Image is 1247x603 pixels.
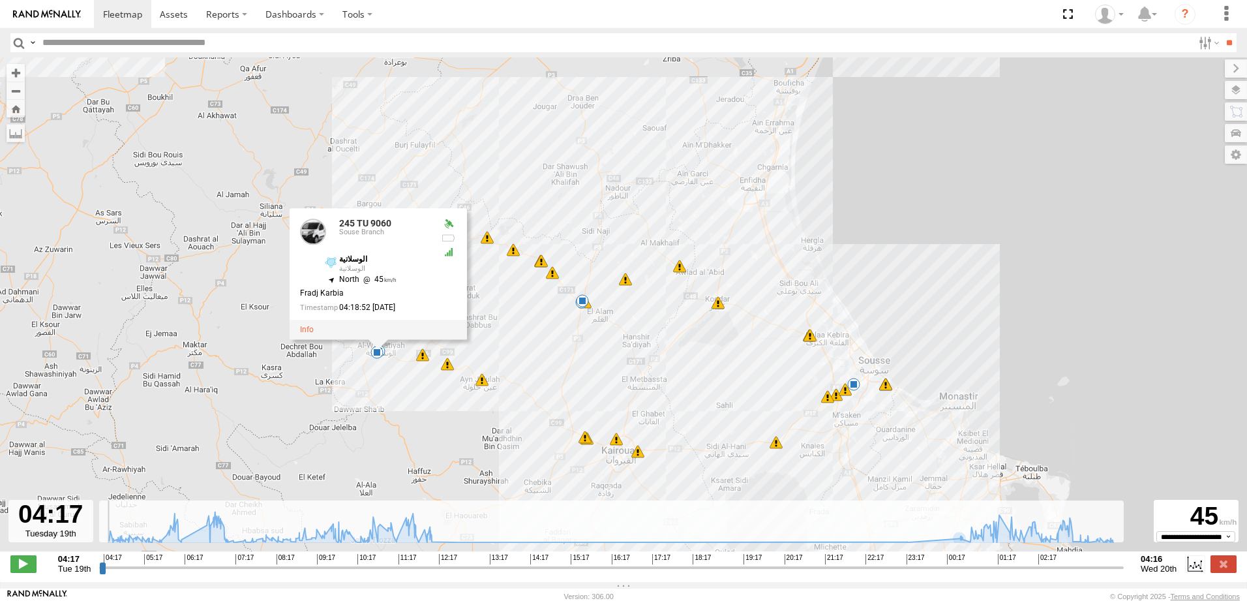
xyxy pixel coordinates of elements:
[439,554,457,564] span: 12:17
[441,247,457,258] div: GSM Signal = 5
[7,590,67,603] a: Visit our Website
[619,273,632,286] div: 8
[1141,554,1177,564] strong: 04:16
[744,554,762,564] span: 19:17
[398,554,417,564] span: 11:17
[564,593,614,600] div: Version: 306.00
[339,229,430,237] div: Souse Branch
[652,554,670,564] span: 17:17
[785,554,803,564] span: 20:17
[1090,5,1128,24] div: Nejah Benkhalifa
[693,554,711,564] span: 18:17
[300,219,326,245] a: View Asset Details
[825,554,843,564] span: 21:17
[947,554,965,564] span: 00:17
[58,564,91,574] span: Tue 19th Aug 2025
[104,554,122,564] span: 04:17
[441,233,457,243] div: No battery health information received from this device.
[339,255,430,264] div: الوسلاتية
[530,554,548,564] span: 14:17
[7,100,25,117] button: Zoom Home
[317,554,335,564] span: 09:17
[339,275,359,285] span: North
[359,275,397,285] span: 45
[1210,555,1237,572] label: Close
[339,266,430,273] div: الوسلاتية
[1141,564,1177,574] span: Wed 20th Aug 2025
[58,554,91,564] strong: 04:17
[1225,146,1247,164] label: Map Settings
[1194,33,1222,52] label: Search Filter Options
[1156,502,1237,531] div: 45
[998,554,1016,564] span: 01:17
[1171,593,1240,600] a: Terms and Conditions
[571,554,589,564] span: 15:17
[7,124,25,142] label: Measure
[441,219,457,229] div: Valid GPS Fix
[7,82,25,100] button: Zoom out
[612,554,630,564] span: 16:17
[357,554,376,564] span: 10:17
[10,555,37,572] label: Play/Stop
[13,10,81,19] img: rand-logo.svg
[300,290,430,298] div: Fradj Karbia
[235,554,254,564] span: 07:17
[1038,554,1057,564] span: 02:17
[339,218,391,228] a: 245 TU 9060
[27,33,38,52] label: Search Query
[185,554,203,564] span: 06:17
[1175,4,1195,25] i: ?
[277,554,295,564] span: 08:17
[847,378,860,391] div: 6
[907,554,925,564] span: 23:17
[144,554,162,564] span: 05:17
[300,325,314,334] a: View Asset Details
[490,554,508,564] span: 13:17
[1110,593,1240,600] div: © Copyright 2025 -
[865,554,884,564] span: 22:17
[300,303,430,312] div: Date/time of location update
[7,64,25,82] button: Zoom in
